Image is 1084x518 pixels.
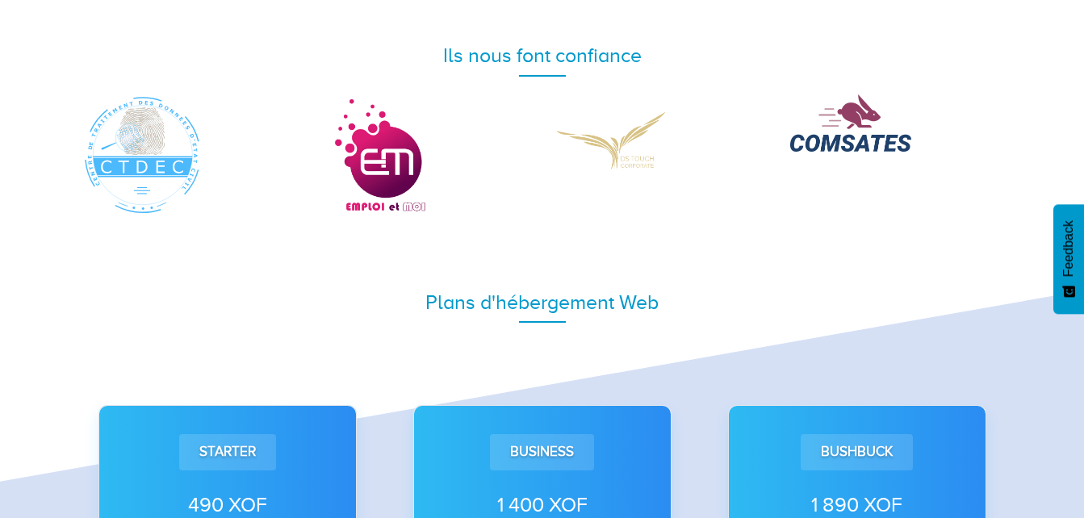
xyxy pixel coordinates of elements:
span: Feedback [1061,220,1076,277]
button: Feedback - Afficher l’enquête [1053,204,1084,314]
div: Plans d'hébergement Web [82,288,1002,317]
img: DS Corporate [555,94,676,186]
div: Starter [179,434,276,470]
img: Emploi et Moi [318,94,439,215]
div: Bushbuck [801,434,913,470]
img: CTDEC [82,94,203,215]
img: COMSATES [790,94,911,152]
div: Business [490,434,594,470]
div: Ils nous font confiance [82,41,1002,70]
